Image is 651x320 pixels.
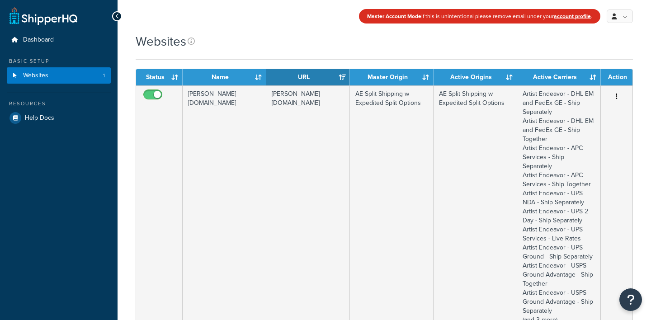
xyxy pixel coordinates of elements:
[7,100,111,108] div: Resources
[9,7,77,25] a: ShipperHQ Home
[136,69,183,85] th: Status: activate to sort column ascending
[350,69,434,85] th: Master Origin: activate to sort column ascending
[7,67,111,84] a: Websites 1
[7,67,111,84] li: Websites
[23,36,54,44] span: Dashboard
[619,288,642,311] button: Open Resource Center
[554,12,591,20] a: account profile
[7,32,111,48] a: Dashboard
[25,114,54,122] span: Help Docs
[266,69,350,85] th: URL: activate to sort column ascending
[136,33,186,50] h1: Websites
[601,69,632,85] th: Action
[7,57,111,65] div: Basic Setup
[7,110,111,126] a: Help Docs
[434,69,517,85] th: Active Origins: activate to sort column ascending
[103,72,105,80] span: 1
[359,9,600,24] div: If this is unintentional please remove email under your .
[517,69,601,85] th: Active Carriers: activate to sort column ascending
[367,12,421,20] strong: Master Account Mode
[183,69,266,85] th: Name: activate to sort column ascending
[23,72,48,80] span: Websites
